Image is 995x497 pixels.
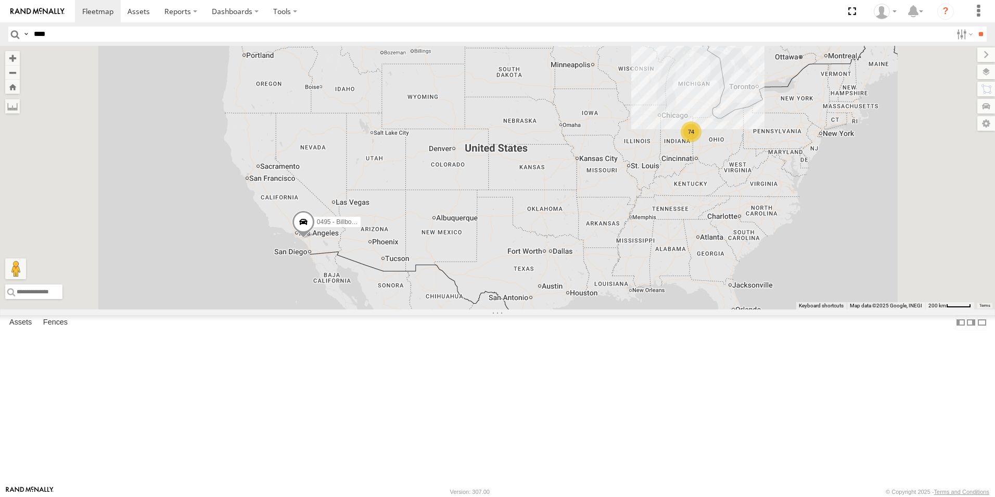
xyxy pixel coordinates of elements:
[38,315,73,330] label: Fences
[5,65,20,80] button: Zoom out
[681,121,701,142] div: 74
[22,27,30,42] label: Search Query
[952,27,975,42] label: Search Filter Options
[955,315,966,330] label: Dock Summary Table to the Left
[977,116,995,131] label: Map Settings
[966,315,976,330] label: Dock Summary Table to the Right
[5,99,20,114] label: Measure
[450,489,490,495] div: Version: 307.00
[928,303,946,308] span: 200 km
[870,4,900,19] div: Kari Temple
[5,258,26,279] button: Drag Pegman onto the map to open Street View
[799,302,844,309] button: Keyboard shortcuts
[5,51,20,65] button: Zoom in
[937,3,954,20] i: ?
[5,80,20,94] button: Zoom Home
[979,304,990,308] a: Terms (opens in new tab)
[886,489,989,495] div: © Copyright 2025 -
[6,487,54,497] a: Visit our Website
[925,302,974,309] button: Map Scale: 200 km per 44 pixels
[850,303,922,308] span: Map data ©2025 Google, INEGI
[10,8,65,15] img: rand-logo.svg
[934,489,989,495] a: Terms and Conditions
[977,315,987,330] label: Hide Summary Table
[4,315,37,330] label: Assets
[317,218,361,226] span: 0495 - Billboard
